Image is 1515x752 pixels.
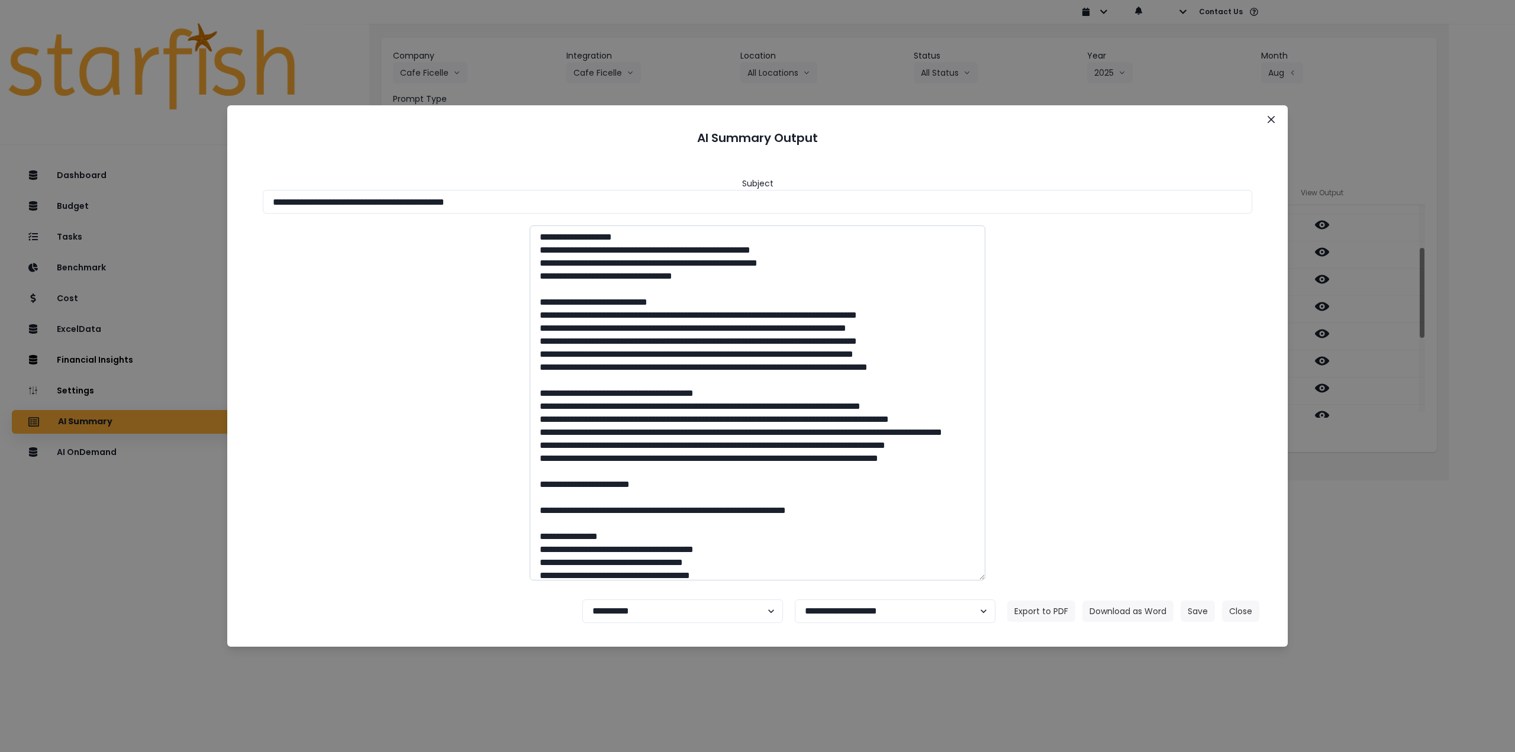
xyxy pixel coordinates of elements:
header: AI Summary Output [241,120,1274,156]
button: Download as Word [1082,601,1174,622]
button: Close [1262,110,1281,129]
button: Close [1222,601,1259,622]
header: Subject [742,177,773,190]
button: Save [1181,601,1215,622]
button: Export to PDF [1007,601,1075,622]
